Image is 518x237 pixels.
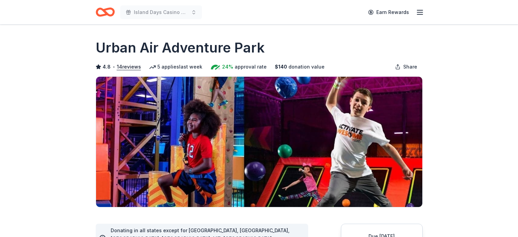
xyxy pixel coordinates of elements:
a: Home [96,4,115,20]
span: approval rate [235,63,267,71]
span: donation value [288,63,325,71]
div: 5 applies last week [149,63,202,71]
button: 14reviews [117,63,141,71]
img: Image for Urban Air Adventure Park [96,77,422,207]
span: Share [403,63,417,71]
span: 24% [222,63,233,71]
button: Share [390,60,423,74]
a: Earn Rewards [364,6,413,18]
button: Island Days Casino Night [120,5,202,19]
span: 4.8 [103,63,111,71]
span: Island Days Casino Night [134,8,188,16]
span: • [112,64,115,70]
span: $ 140 [275,63,287,71]
h1: Urban Air Adventure Park [96,38,265,57]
